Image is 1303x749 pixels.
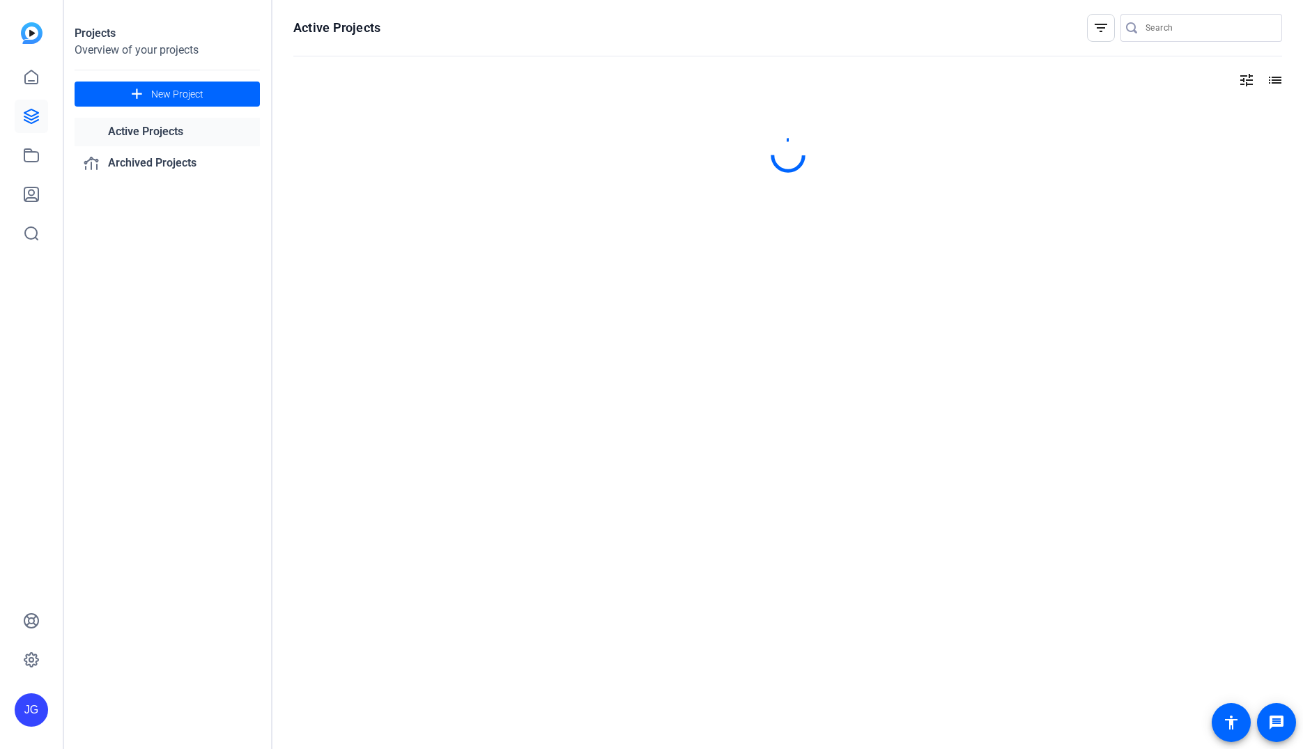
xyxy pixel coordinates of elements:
[15,693,48,727] div: JG
[75,118,260,146] a: Active Projects
[293,20,380,36] h1: Active Projects
[1223,714,1240,731] mat-icon: accessibility
[75,82,260,107] button: New Project
[1146,20,1271,36] input: Search
[1238,72,1255,88] mat-icon: tune
[75,25,260,42] div: Projects
[75,42,260,59] div: Overview of your projects
[75,149,260,178] a: Archived Projects
[21,22,43,44] img: blue-gradient.svg
[1268,714,1285,731] mat-icon: message
[128,86,146,103] mat-icon: add
[1265,72,1282,88] mat-icon: list
[1093,20,1109,36] mat-icon: filter_list
[151,87,203,102] span: New Project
